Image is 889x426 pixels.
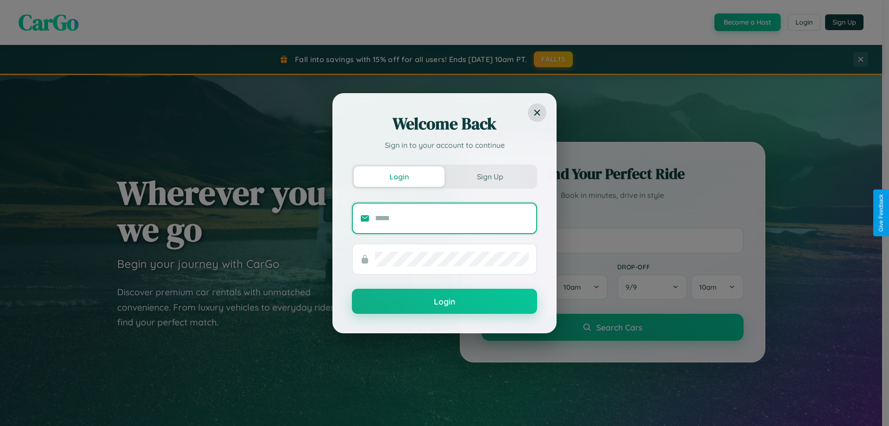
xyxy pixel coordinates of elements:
[352,113,537,135] h2: Welcome Back
[354,166,444,187] button: Login
[444,166,535,187] button: Sign Up
[352,140,537,151] p: Sign in to your account to continue
[352,289,537,314] button: Login
[878,194,884,232] div: Give Feedback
